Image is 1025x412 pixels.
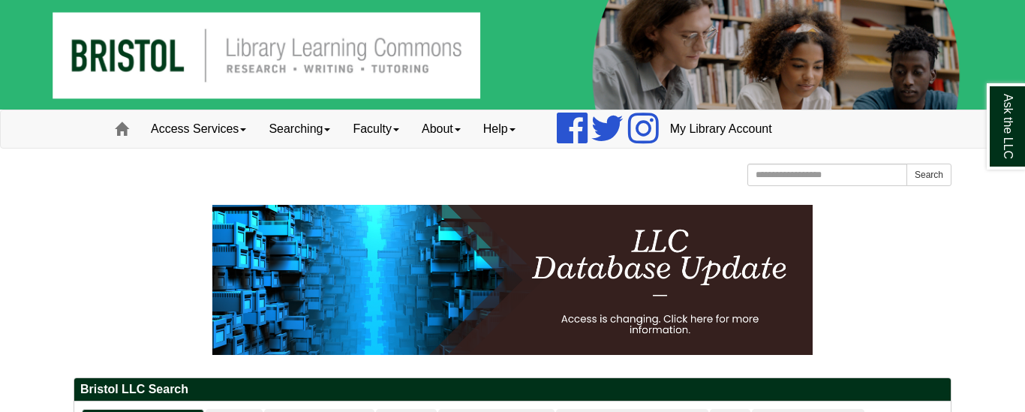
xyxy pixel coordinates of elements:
a: Faculty [341,110,410,148]
h2: Bristol LLC Search [74,378,951,401]
a: Help [472,110,527,148]
button: Search [906,164,951,186]
a: Searching [257,110,341,148]
a: My Library Account [659,110,783,148]
a: Access Services [140,110,257,148]
a: About [410,110,472,148]
img: HTML tutorial [212,205,813,355]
